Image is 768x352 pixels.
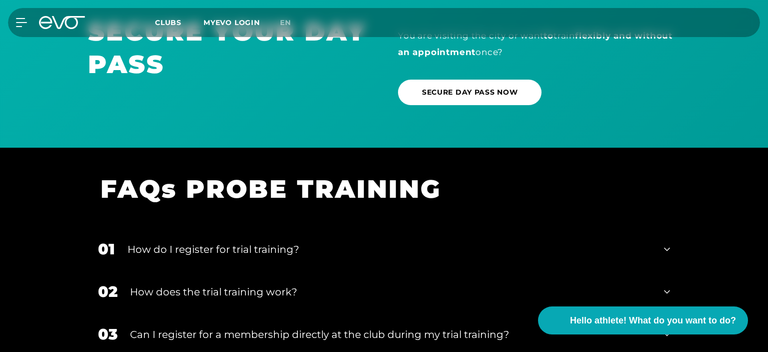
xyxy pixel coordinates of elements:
div: 03 [98,323,117,345]
button: Hello athlete! What do you want to do? [538,306,748,334]
div: How do I register for trial training? [127,242,651,257]
span: Hello athlete! What do you want to do? [570,314,736,327]
div: 02 [98,280,117,303]
a: Clubs [155,18,201,27]
div: How does the trial training work? [130,284,651,299]
span: en [280,18,291,27]
a: SECURE DAY PASS NOW [398,80,541,105]
div: 01 [98,238,115,260]
div: Can I register for a membership directly at the club during my trial training? [130,327,651,342]
a: en [280,17,303,29]
a: MYEVO LOGIN [203,18,260,27]
span: SECURE DAY PASS NOW [422,87,517,98]
h1: FAQs PROBE TRAINING [100,173,655,205]
span: Clubs [155,18,181,27]
h1: SECURE YOUR DAY PASS [88,16,370,81]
